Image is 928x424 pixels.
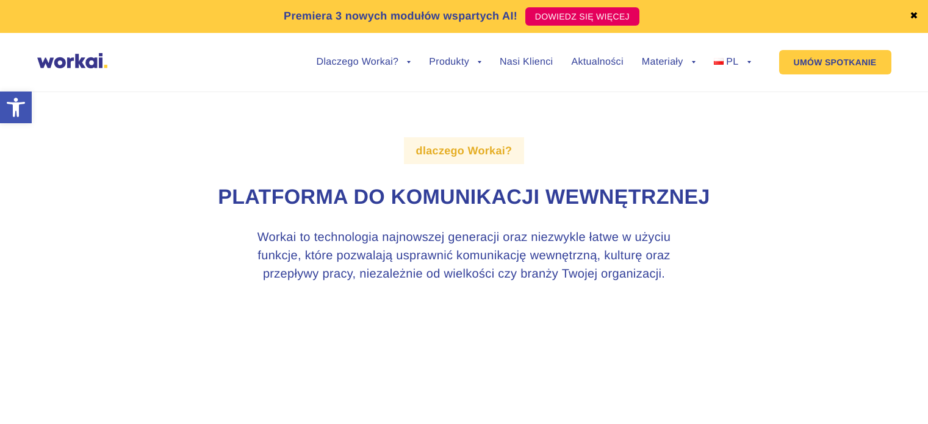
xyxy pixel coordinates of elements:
[525,7,639,26] a: DOWIEDZ SIĘ WIĘCEJ
[571,57,623,67] a: Aktualności
[500,57,553,67] a: Nasi Klienci
[126,184,803,212] h1: Platforma do komunikacji wewnętrznej
[779,50,891,74] a: UMÓW SPOTKANIE
[284,8,517,24] p: Premiera 3 nowych modułów wspartych AI!
[404,137,525,164] label: dlaczego Workai?
[726,57,738,67] span: PL
[317,57,411,67] a: Dlaczego Workai?
[236,228,693,283] h3: Workai to technologia najnowszej generacji oraz niezwykle łatwe w użyciu funkcje, które pozwalają...
[429,57,481,67] a: Produkty
[910,12,918,21] a: ✖
[642,57,696,67] a: Materiały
